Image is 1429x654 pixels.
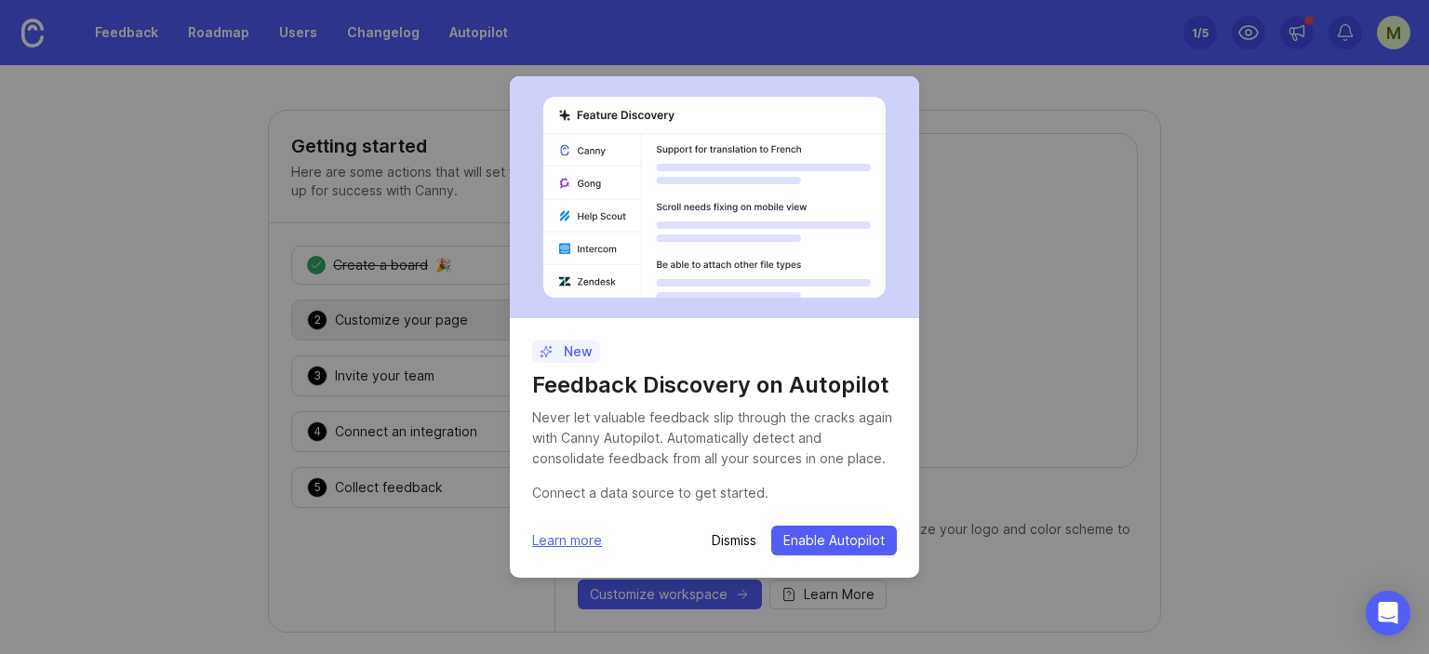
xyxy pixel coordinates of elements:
div: Connect a data source to get started. [532,483,897,503]
button: Dismiss [712,531,756,550]
button: Enable Autopilot [771,526,897,555]
span: Enable Autopilot [783,531,885,550]
p: New [540,342,593,361]
div: Open Intercom Messenger [1366,591,1410,635]
div: Never let valuable feedback slip through the cracks again with Canny Autopilot. Automatically det... [532,407,897,469]
h1: Feedback Discovery on Autopilot [532,370,897,400]
a: Learn more [532,530,602,551]
img: autopilot-456452bdd303029aca878276f8eef889.svg [543,97,886,298]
